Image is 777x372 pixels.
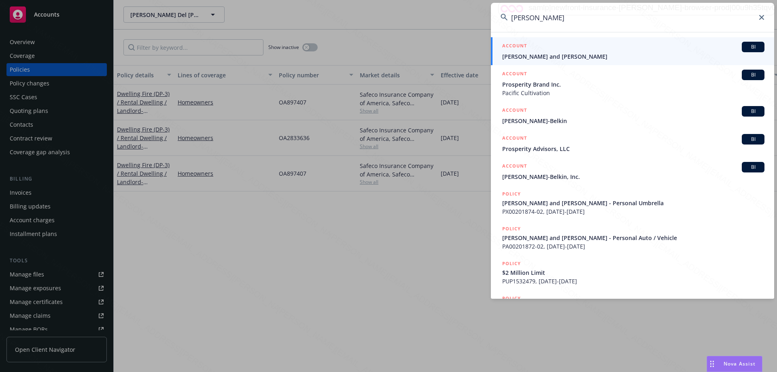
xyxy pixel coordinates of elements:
span: Nova Assist [724,360,756,367]
a: ACCOUNTBI[PERSON_NAME]-Belkin, Inc. [491,157,774,185]
span: $2 Million Limit [502,268,764,277]
span: Prosperity Brand Inc. [502,80,764,89]
h5: POLICY [502,225,521,233]
span: [PERSON_NAME] and [PERSON_NAME] [502,52,764,61]
a: POLICY[PERSON_NAME] and [PERSON_NAME] - Personal UmbrellaPX00201874-02, [DATE]-[DATE] [491,185,774,220]
h5: ACCOUNT [502,162,527,172]
h5: ACCOUNT [502,106,527,116]
h5: ACCOUNT [502,42,527,51]
div: Drag to move [707,356,717,372]
span: [PERSON_NAME] and [PERSON_NAME] - Personal Umbrella [502,199,764,207]
h5: ACCOUNT [502,70,527,79]
span: [PERSON_NAME]-Belkin, Inc. [502,172,764,181]
span: Pacific Cultivation [502,89,764,97]
button: Nova Assist [707,356,762,372]
span: BI [745,136,761,143]
span: PA00201872-02, [DATE]-[DATE] [502,242,764,251]
input: Search... [491,3,774,32]
a: POLICY [491,290,774,325]
span: [PERSON_NAME]-Belkin [502,117,764,125]
span: BI [745,108,761,115]
a: ACCOUNTBIProsperity Advisors, LLC [491,130,774,157]
a: ACCOUNTBI[PERSON_NAME] and [PERSON_NAME] [491,37,774,65]
span: BI [745,71,761,79]
span: BI [745,43,761,51]
h5: POLICY [502,294,521,302]
a: POLICY$2 Million LimitPUP1532479, [DATE]-[DATE] [491,255,774,290]
span: BI [745,164,761,171]
span: PX00201874-02, [DATE]-[DATE] [502,207,764,216]
span: Prosperity Advisors, LLC [502,145,764,153]
h5: POLICY [502,190,521,198]
a: ACCOUNTBIProsperity Brand Inc.Pacific Cultivation [491,65,774,102]
h5: ACCOUNT [502,134,527,144]
span: [PERSON_NAME] and [PERSON_NAME] - Personal Auto / Vehicle [502,234,764,242]
a: ACCOUNTBI[PERSON_NAME]-Belkin [491,102,774,130]
h5: POLICY [502,259,521,268]
a: POLICY[PERSON_NAME] and [PERSON_NAME] - Personal Auto / VehiclePA00201872-02, [DATE]-[DATE] [491,220,774,255]
span: PUP1532479, [DATE]-[DATE] [502,277,764,285]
